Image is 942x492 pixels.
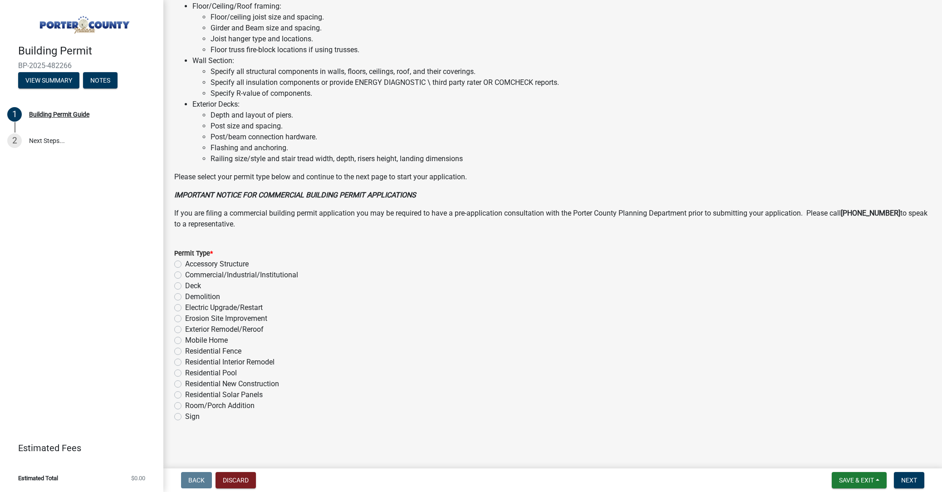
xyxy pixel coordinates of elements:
label: Erosion Site Improvement [185,313,267,324]
label: Permit Type [174,251,213,257]
span: Back [188,477,205,484]
label: Residential Solar Panels [185,389,263,400]
div: 2 [7,133,22,148]
li: Specify R-value of components. [211,88,931,99]
li: Floor/ceiling joist size and spacing. [211,12,931,23]
p: If you are filing a commercial building permit application you may be required to have a pre-appl... [174,208,931,230]
h4: Building Permit [18,44,156,58]
wm-modal-confirm: Notes [83,77,118,84]
label: Room/Porch Addition [185,400,255,411]
span: Save & Exit [839,477,874,484]
li: Railing size/style and stair tread width, depth, risers height, landing dimensions [211,153,931,164]
button: Back [181,472,212,488]
label: Accessory Structure [185,259,249,270]
label: Deck [185,280,201,291]
label: Sign [185,411,200,422]
li: Depth and layout of piers. [211,110,931,121]
li: Girder and Beam size and spacing. [211,23,931,34]
strong: [PHONE_NUMBER] [841,209,900,217]
img: Porter County, Indiana [18,10,149,35]
strong: IMPORTANT NOTICE FOR COMMERCIAL BUILDING PERMIT APPLICATIONS [174,191,416,199]
label: Demolition [185,291,220,302]
label: Exterior Remodel/Reroof [185,324,264,335]
li: Post/beam connection hardware. [211,132,931,143]
li: Joist hanger type and locations. [211,34,931,44]
label: Residential Interior Remodel [185,357,275,368]
button: View Summary [18,72,79,89]
label: Electric Upgrade/Restart [185,302,263,313]
li: Floor/Ceiling/Roof framing: [192,1,931,55]
button: Save & Exit [832,472,887,488]
li: Specify all insulation components or provide ENERGY DIAGNOSTIC \ third party rater OR COMCHECK re... [211,77,931,88]
div: Building Permit Guide [29,111,89,118]
li: Floor truss fire-block locations if using trusses. [211,44,931,55]
span: BP-2025-482266 [18,61,145,70]
span: $0.00 [131,475,145,481]
label: Commercial/Industrial/Institutional [185,270,298,280]
li: Exterior Decks: [192,99,931,164]
p: Please select your permit type below and continue to the next page to start your application. [174,172,931,182]
span: Estimated Total [18,475,58,481]
label: Residential Fence [185,346,241,357]
div: 1 [7,107,22,122]
li: Specify all structural components in walls, floors, ceilings, roof, and their coverings. [211,66,931,77]
li: Post size and spacing. [211,121,931,132]
label: Residential New Construction [185,379,279,389]
span: Next [901,477,917,484]
label: Residential Pool [185,368,237,379]
li: Wall Section: [192,55,931,99]
label: Mobile Home [185,335,228,346]
button: Notes [83,72,118,89]
wm-modal-confirm: Summary [18,77,79,84]
a: Estimated Fees [7,439,149,457]
button: Next [894,472,924,488]
li: Flashing and anchoring. [211,143,931,153]
button: Discard [216,472,256,488]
